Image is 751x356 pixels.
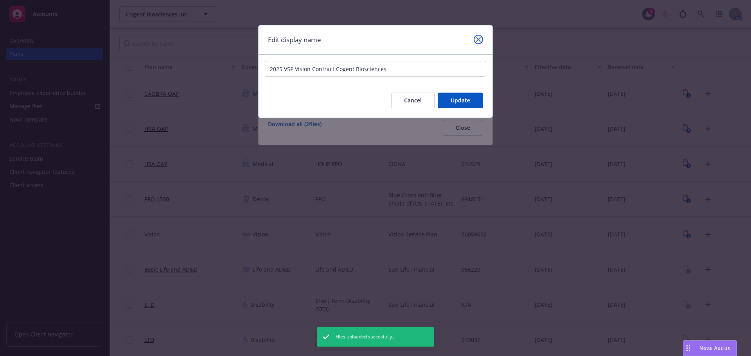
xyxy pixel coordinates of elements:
[438,93,483,108] button: Update
[336,333,395,340] span: Files uploaded succesfully...
[268,35,321,45] h1: Edit display name
[451,97,470,104] span: Update
[404,97,422,104] span: Cancel
[683,341,693,356] div: Drag to move
[474,35,483,44] a: close
[699,345,730,351] span: Nova Assist
[391,93,435,108] button: Cancel
[683,340,737,356] button: Nova Assist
